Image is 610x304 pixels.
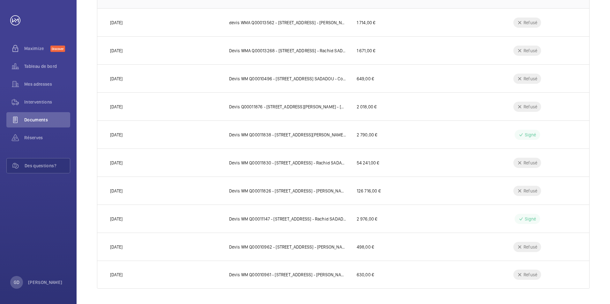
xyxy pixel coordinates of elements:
p: [PERSON_NAME] [28,279,63,286]
p: [DATE] [110,104,123,110]
p: Devis WM Q00010962 - [STREET_ADDRESS] - [PERSON_NAME] - Eclairage secours machinerie [229,244,346,250]
p: Refusé [524,160,537,166]
p: Devis WMA Q00013268 - [STREET_ADDRESS] - Rachid SADADOU - Carte d'étage LCE [229,47,346,54]
p: 1 714,00 € [357,19,376,26]
p: Refusé [524,76,537,82]
p: [DATE] [110,76,123,82]
p: Devis WM Q00011826 - [STREET_ADDRESS] - [PERSON_NAME] - MODERNISATION Duplex (2 ascenseurs duplex... [229,188,346,194]
p: Refusé [524,104,537,110]
p: 2 976,00 € [357,216,377,222]
p: Devis WM Q00011147 - [STREET_ADDRESS] - Rachid SADADOU - Digicode 2e étage [229,216,346,222]
p: 649,00 € [357,76,374,82]
span: Interventions [24,99,70,105]
p: Devis WM Q00010496 - [STREET_ADDRESS] SADADOU - Contact porte cabine QKS [229,76,346,82]
span: Documents [24,117,70,123]
p: [DATE] [110,160,123,166]
p: [DATE] [110,47,123,54]
p: Refusé [524,271,537,278]
p: [DATE] [110,216,123,222]
p: 54 241,00 € [357,160,379,166]
p: Devis Q00011876 - [STREET_ADDRESS][PERSON_NAME] - [PERSON_NAME] - Réserves sur bâtiment ADM [229,104,346,110]
span: Discover [50,46,65,52]
p: [DATE] [110,132,123,138]
p: [DATE] [110,271,123,278]
p: Refusé [524,188,537,194]
span: Des questions? [25,163,70,169]
p: devis WMA Q00013562 - [STREET_ADDRESS] - [PERSON_NAME] - Miroir cabine [229,19,346,26]
p: GD [14,279,19,286]
p: Signé [525,216,536,222]
p: [DATE] [110,19,123,26]
span: Maximize [24,45,50,52]
span: Mes adresses [24,81,70,87]
span: Réserves [24,134,70,141]
p: Refusé [524,19,537,26]
p: 1 671,00 € [357,47,376,54]
p: 2 018,00 € [357,104,377,110]
span: Tableau de bord [24,63,70,69]
p: [DATE] [110,244,123,250]
p: Devis WM Q00011830 - [STREET_ADDRESS] - Rachid SADADOU - MODERNISATION Duplex (1 ascenseurs duple... [229,160,346,166]
p: 498,00 € [357,244,374,250]
p: Refusé [524,244,537,250]
p: Signé [525,132,536,138]
p: Devis WM Q00011838 - [STREET_ADDRESS][PERSON_NAME] - [PERSON_NAME] - Réserves à lever + Palier à ... [229,132,346,138]
p: 630,00 € [357,271,374,278]
p: [DATE] [110,188,123,194]
p: 126 716,00 € [357,188,381,194]
p: 2 790,00 € [357,132,377,138]
p: Devis WM Q00010961 - [STREET_ADDRESS] - [PERSON_NAME] [229,271,346,278]
p: Refusé [524,47,537,54]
